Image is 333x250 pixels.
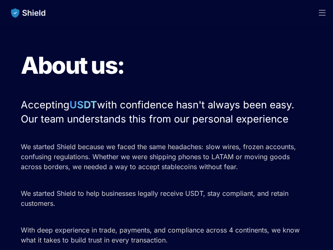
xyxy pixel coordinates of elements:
span: About us: [21,51,124,80]
strong: USDT [70,99,97,111]
span: With deep experience in trade, payments, and compliance across 4 continents, we know what it take... [21,226,302,244]
span: We started Shield to help businesses legally receive USDT, stay compliant, and retain customers. [21,189,291,207]
span: We started Shield because we faced the same headaches: slow wires, frozen accounts, confusing reg... [21,142,298,171]
img: website logo [7,4,50,22]
span: with confidence hasn't always been easy. Our team understands this from our personal experience [21,99,297,125]
span: Accepting [21,99,70,111]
